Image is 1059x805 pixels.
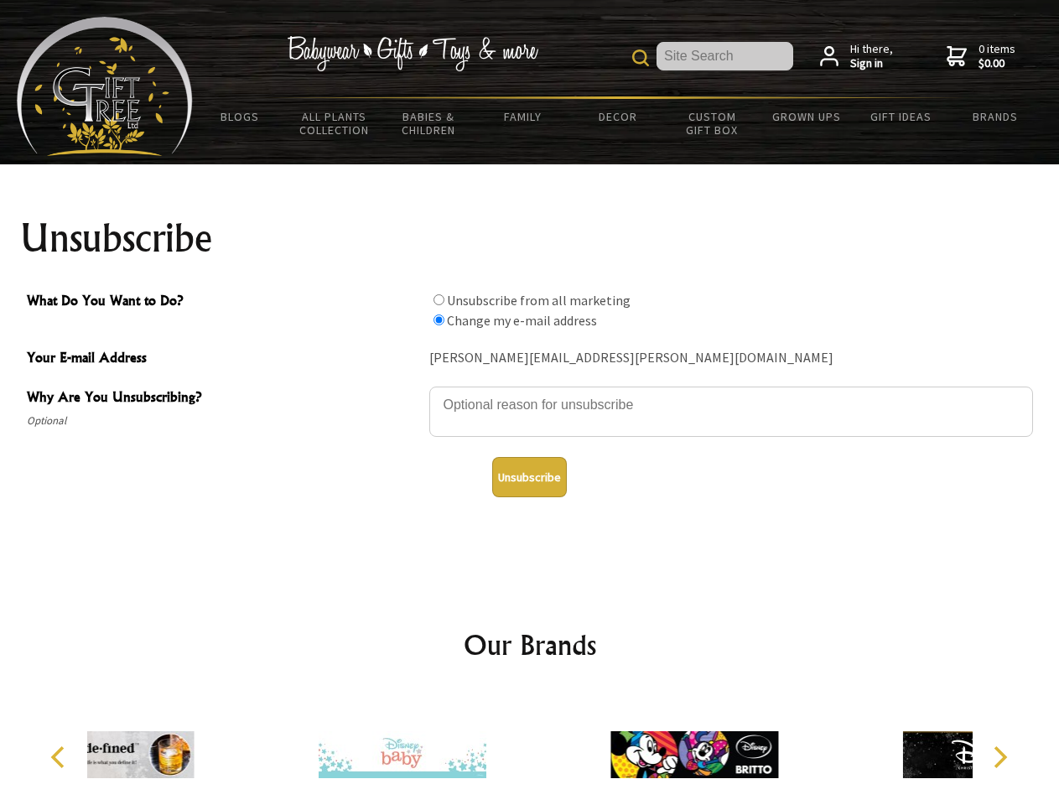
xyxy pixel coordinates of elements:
[27,290,421,314] span: What Do You Want to Do?
[27,411,421,431] span: Optional
[657,42,793,70] input: Site Search
[850,56,893,71] strong: Sign in
[20,218,1040,258] h1: Unsubscribe
[850,42,893,71] span: Hi there,
[447,312,597,329] label: Change my e-mail address
[981,739,1018,776] button: Next
[27,347,421,371] span: Your E-mail Address
[947,42,1015,71] a: 0 items$0.00
[979,56,1015,71] strong: $0.00
[287,36,538,71] img: Babywear - Gifts - Toys & more
[948,99,1043,134] a: Brands
[34,625,1026,665] h2: Our Brands
[288,99,382,148] a: All Plants Collection
[433,294,444,305] input: What Do You Want to Do?
[979,41,1015,71] span: 0 items
[17,17,193,156] img: Babyware - Gifts - Toys and more...
[27,387,421,411] span: Why Are You Unsubscribing?
[476,99,571,134] a: Family
[570,99,665,134] a: Decor
[759,99,854,134] a: Grown Ups
[492,457,567,497] button: Unsubscribe
[429,387,1033,437] textarea: Why Are You Unsubscribing?
[429,345,1033,371] div: [PERSON_NAME][EMAIL_ADDRESS][PERSON_NAME][DOMAIN_NAME]
[854,99,948,134] a: Gift Ideas
[665,99,760,148] a: Custom Gift Box
[447,292,631,309] label: Unsubscribe from all marketing
[820,42,893,71] a: Hi there,Sign in
[42,739,79,776] button: Previous
[632,49,649,66] img: product search
[382,99,476,148] a: Babies & Children
[193,99,288,134] a: BLOGS
[433,314,444,325] input: What Do You Want to Do?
